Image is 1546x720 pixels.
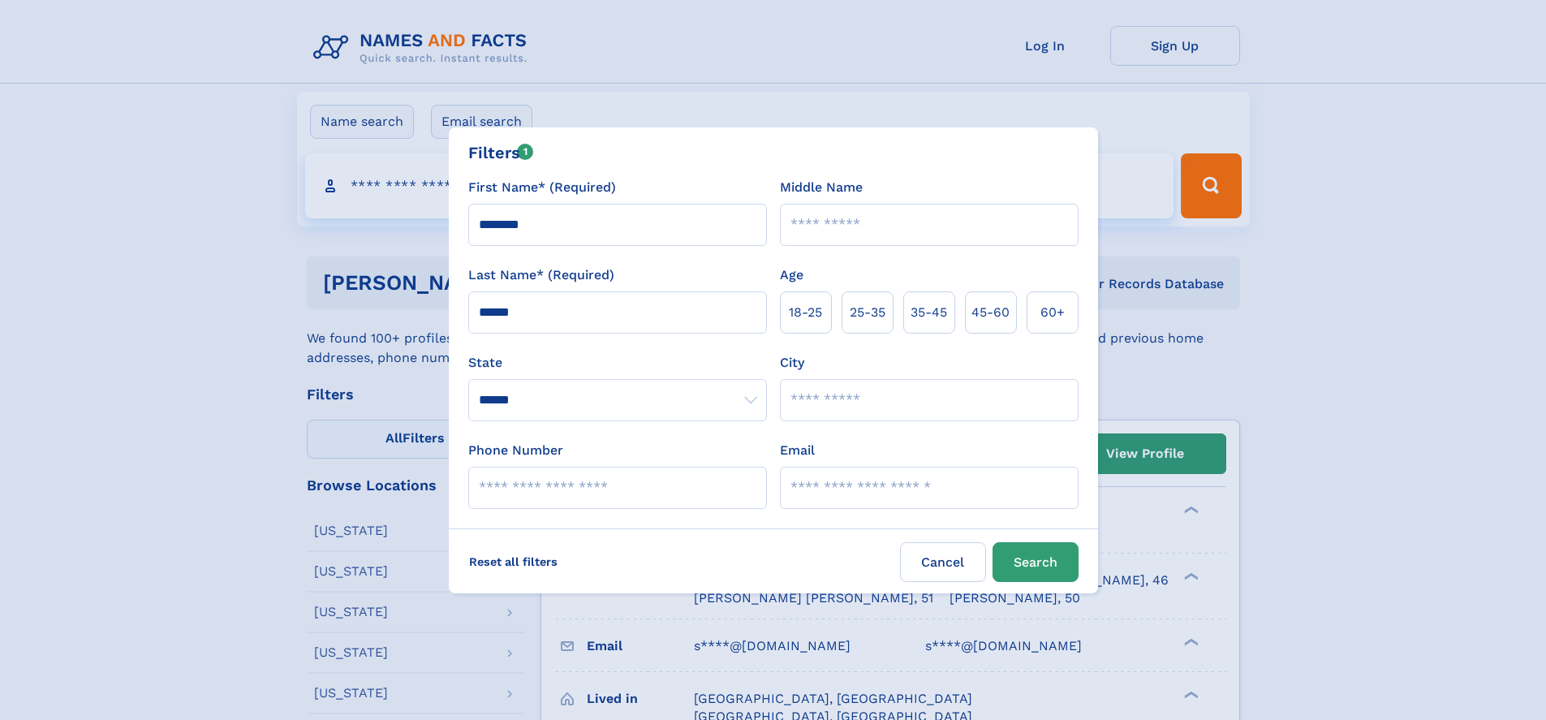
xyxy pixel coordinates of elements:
[780,353,804,373] label: City
[459,542,568,581] label: Reset all filters
[911,303,947,322] span: 35‑45
[468,265,614,285] label: Last Name* (Required)
[468,140,534,165] div: Filters
[780,265,803,285] label: Age
[1040,303,1065,322] span: 60+
[468,441,563,460] label: Phone Number
[780,178,863,197] label: Middle Name
[780,441,815,460] label: Email
[468,178,616,197] label: First Name* (Required)
[993,542,1079,582] button: Search
[468,353,767,373] label: State
[971,303,1010,322] span: 45‑60
[850,303,885,322] span: 25‑35
[900,542,986,582] label: Cancel
[789,303,822,322] span: 18‑25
